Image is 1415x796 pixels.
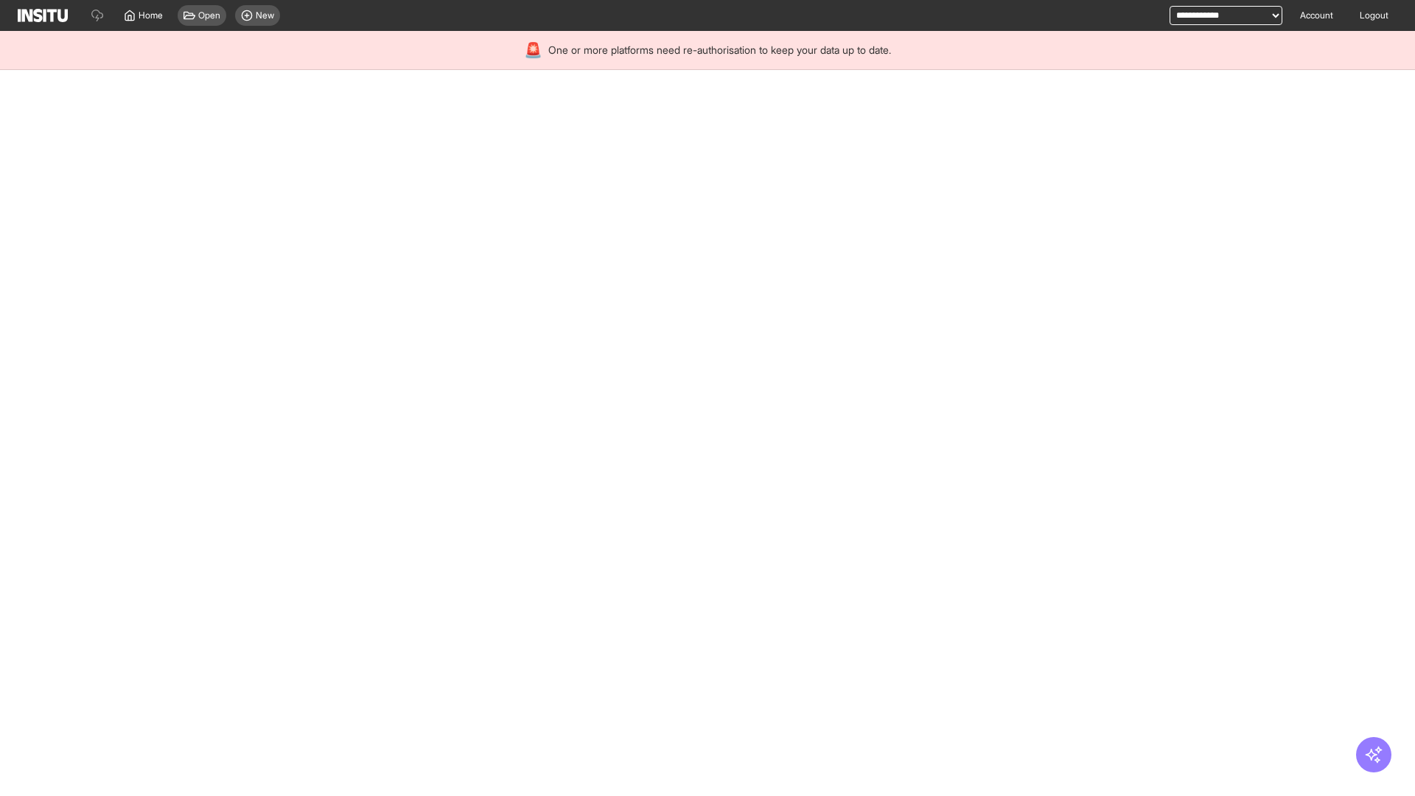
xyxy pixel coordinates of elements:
[139,10,163,21] span: Home
[18,9,68,22] img: Logo
[524,40,542,60] div: 🚨
[256,10,274,21] span: New
[198,10,220,21] span: Open
[548,43,891,57] span: One or more platforms need re-authorisation to keep your data up to date.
